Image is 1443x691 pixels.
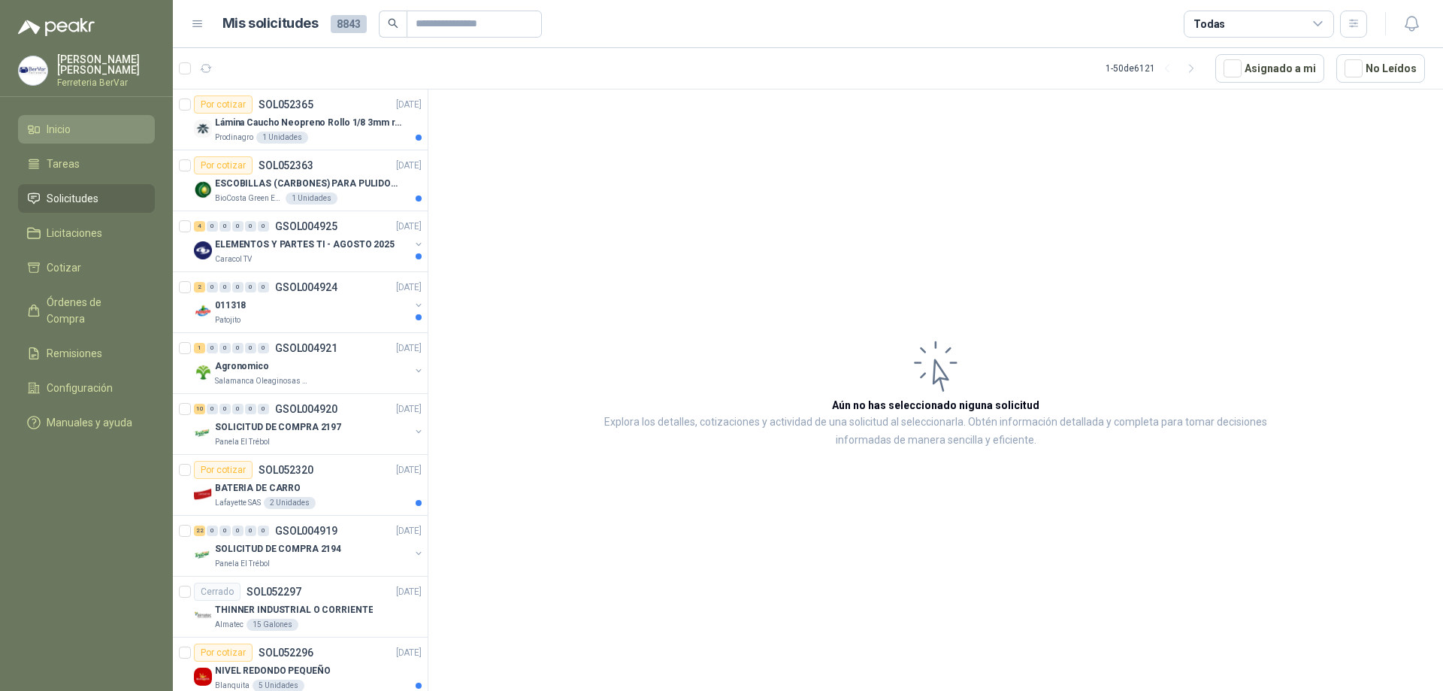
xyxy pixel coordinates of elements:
div: 0 [232,343,244,353]
p: SOL052363 [259,160,313,171]
p: ELEMENTOS Y PARTES TI - AGOSTO 2025 [215,238,395,252]
p: [DATE] [396,585,422,599]
span: Remisiones [47,345,102,362]
p: ESCOBILLAS (CARBONES) PARA PULIDORA DEWALT [215,177,402,191]
p: Agronomico [215,359,269,374]
p: [DATE] [396,341,422,356]
p: [DATE] [396,159,422,173]
p: 011318 [215,299,246,313]
span: Solicitudes [47,190,98,207]
p: GSOL004919 [275,526,337,536]
span: Manuales y ayuda [47,414,132,431]
span: Inicio [47,121,71,138]
p: [PERSON_NAME] [PERSON_NAME] [57,54,155,75]
p: SOLICITUD DE COMPRA 2194 [215,542,341,556]
div: 0 [245,343,256,353]
div: Por cotizar [194,644,253,662]
span: Configuración [47,380,113,396]
p: [DATE] [396,280,422,295]
p: BioCosta Green Energy S.A.S [215,192,283,205]
img: Company Logo [194,120,212,138]
a: Licitaciones [18,219,155,247]
div: 10 [194,404,205,414]
img: Company Logo [194,668,212,686]
a: 2 0 0 0 0 0 GSOL004924[DATE] Company Logo011318Patojito [194,278,425,326]
a: CerradoSOL052297[DATE] Company LogoTHINNER INDUSTRIAL O CORRIENTEAlmatec15 Galones [173,577,428,638]
p: Patojito [215,314,240,326]
a: 1 0 0 0 0 0 GSOL004921[DATE] Company LogoAgronomicoSalamanca Oleaginosas SAS [194,339,425,387]
p: [DATE] [396,98,422,112]
p: Panela El Trébol [215,558,270,570]
div: 0 [258,404,269,414]
div: 0 [219,221,231,232]
img: Logo peakr [18,18,95,36]
div: 1 - 50 de 6121 [1106,56,1203,80]
div: 0 [207,221,218,232]
img: Company Logo [194,180,212,199]
a: Por cotizarSOL052365[DATE] Company LogoLámina Caucho Neopreno Rollo 1/8 3mm rollo x 10MProdinagro... [173,89,428,150]
span: 8843 [331,15,367,33]
img: Company Logo [194,485,212,503]
img: Company Logo [194,363,212,381]
p: GSOL004924 [275,282,337,292]
div: 0 [207,343,218,353]
a: Órdenes de Compra [18,288,155,333]
p: [DATE] [396,220,422,234]
p: GSOL004920 [275,404,337,414]
p: [DATE] [396,402,422,417]
div: 1 Unidades [256,132,308,144]
p: GSOL004921 [275,343,337,353]
div: 0 [207,404,218,414]
p: Explora los detalles, cotizaciones y actividad de una solicitud al seleccionarla. Obtén informaci... [579,414,1293,450]
a: Por cotizarSOL052320[DATE] Company LogoBATERIA DE CARROLafayette SAS2 Unidades [173,455,428,516]
p: [DATE] [396,463,422,477]
a: Solicitudes [18,184,155,213]
a: Remisiones [18,339,155,368]
div: 0 [245,282,256,292]
div: 0 [245,221,256,232]
div: Todas [1193,16,1225,32]
img: Company Logo [194,546,212,564]
a: 10 0 0 0 0 0 GSOL004920[DATE] Company LogoSOLICITUD DE COMPRA 2197Panela El Trébol [194,400,425,448]
div: 0 [232,221,244,232]
a: Manuales y ayuda [18,408,155,437]
img: Company Logo [19,56,47,85]
div: 22 [194,526,205,536]
p: Ferreteria BerVar [57,78,155,87]
h1: Mis solicitudes [222,13,319,35]
p: GSOL004925 [275,221,337,232]
a: Cotizar [18,253,155,282]
p: Lámina Caucho Neopreno Rollo 1/8 3mm rollo x 10M [215,116,402,130]
div: 0 [219,404,231,414]
a: Por cotizarSOL052363[DATE] Company LogoESCOBILLAS (CARBONES) PARA PULIDORA DEWALTBioCosta Green E... [173,150,428,211]
span: search [388,18,398,29]
p: BATERIA DE CARRO [215,481,301,496]
div: 0 [207,526,218,536]
p: SOL052296 [259,647,313,658]
a: Inicio [18,115,155,144]
p: Caracol TV [215,253,252,265]
a: 22 0 0 0 0 0 GSOL004919[DATE] Company LogoSOLICITUD DE COMPRA 2194Panela El Trébol [194,522,425,570]
p: Salamanca Oleaginosas SAS [215,375,310,387]
p: Almatec [215,619,244,631]
div: Por cotizar [194,156,253,174]
p: Lafayette SAS [215,497,261,509]
button: Asignado a mi [1215,54,1324,83]
div: 0 [245,404,256,414]
div: 0 [258,526,269,536]
span: Licitaciones [47,225,102,241]
a: Configuración [18,374,155,402]
div: 2 [194,282,205,292]
div: 0 [245,526,256,536]
div: 0 [232,526,244,536]
p: SOL052297 [247,586,301,597]
div: 0 [219,343,231,353]
span: Órdenes de Compra [47,294,141,327]
div: 4 [194,221,205,232]
p: NIVEL REDONDO PEQUEÑO [215,664,330,678]
div: Por cotizar [194,461,253,479]
p: SOL052365 [259,99,313,110]
img: Company Logo [194,241,212,259]
p: Prodinagro [215,132,253,144]
div: 1 [194,343,205,353]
